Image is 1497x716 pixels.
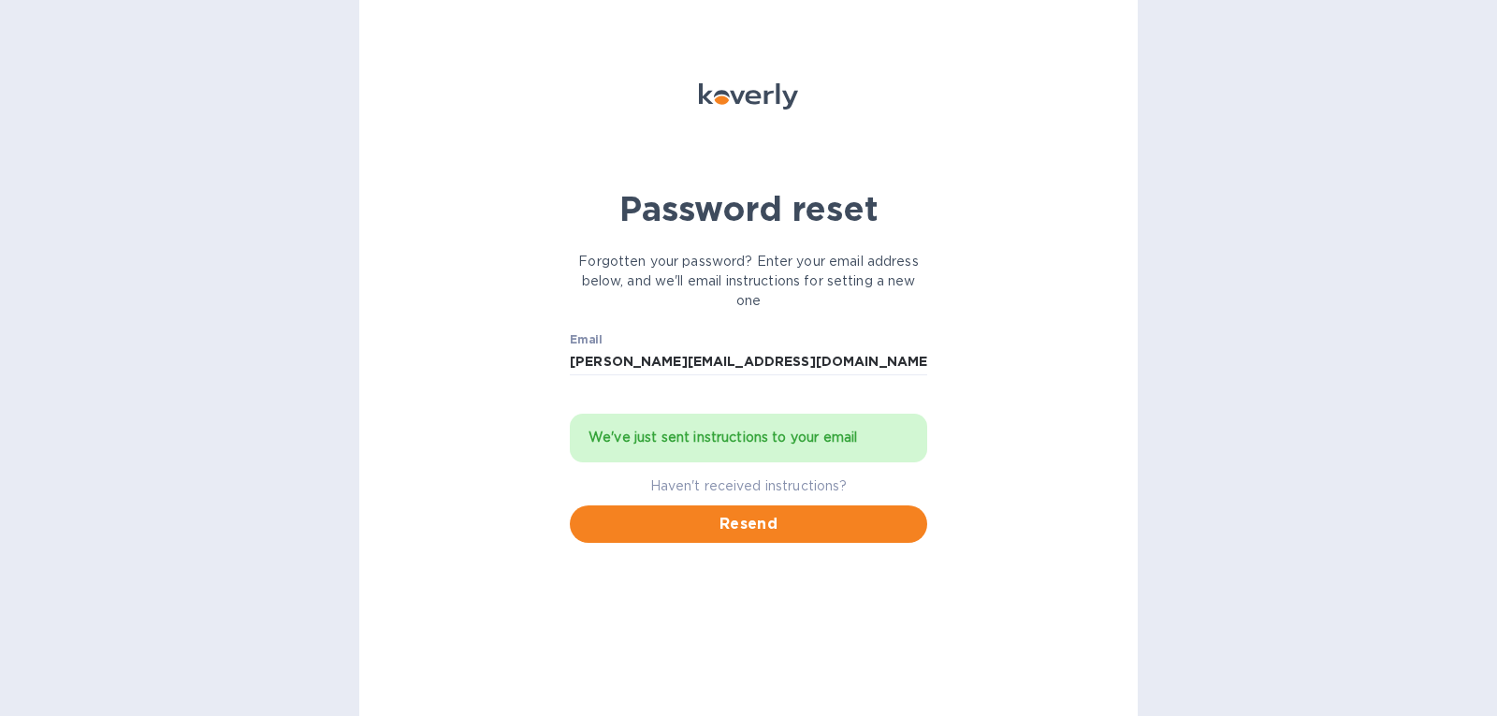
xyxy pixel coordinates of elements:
[570,505,927,543] button: Resend
[570,476,927,496] p: Haven't received instructions?
[619,188,879,229] b: Password reset
[585,513,912,535] span: Resend
[699,83,798,110] img: Koverly
[570,252,927,311] p: Forgotten your password? Enter your email address below, and we'll email instructions for setting...
[570,334,603,345] label: Email
[570,348,927,376] input: Email
[589,421,908,455] div: We've just sent instructions to your email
